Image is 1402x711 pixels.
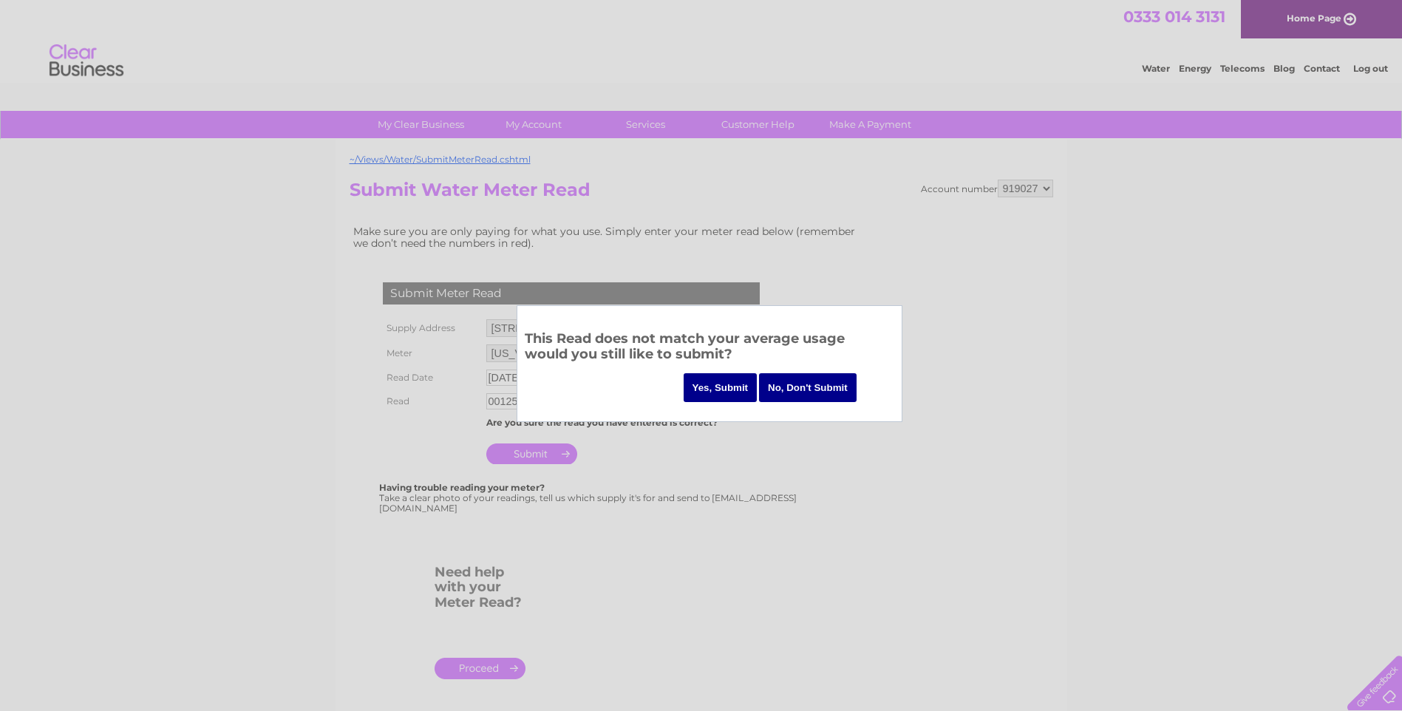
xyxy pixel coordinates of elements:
[1123,7,1225,26] a: 0333 014 3131
[1142,63,1170,74] a: Water
[759,373,857,402] input: No, Don't Submit
[353,8,1051,72] div: Clear Business is a trading name of Verastar Limited (registered in [GEOGRAPHIC_DATA] No. 3667643...
[49,38,124,84] img: logo.png
[1220,63,1265,74] a: Telecoms
[1273,63,1295,74] a: Blog
[1179,63,1211,74] a: Energy
[1353,63,1388,74] a: Log out
[1304,63,1340,74] a: Contact
[684,373,758,402] input: Yes, Submit
[525,328,894,369] h3: This Read does not match your average usage would you still like to submit?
